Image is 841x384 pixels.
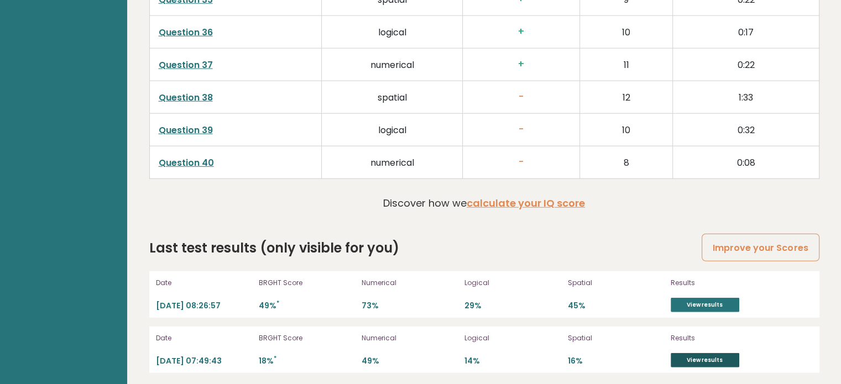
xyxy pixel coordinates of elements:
[467,196,585,210] a: calculate your IQ score
[673,81,819,113] td: 1:33
[464,278,561,288] p: Logical
[472,26,571,38] h3: +
[259,333,355,343] p: BRGHT Score
[259,301,355,311] p: 49%
[156,333,252,343] p: Date
[322,146,463,178] td: numerical
[568,333,664,343] p: Spatial
[702,234,819,262] a: Improve your Scores
[671,333,787,343] p: Results
[673,146,819,178] td: 0:08
[362,356,458,366] p: 49%
[673,15,819,48] td: 0:17
[159,26,213,39] a: Question 36
[322,81,463,113] td: spatial
[671,298,739,312] a: View results
[322,15,463,48] td: logical
[472,91,571,103] h3: -
[322,48,463,81] td: numerical
[579,15,672,48] td: 10
[579,113,672,146] td: 10
[259,278,355,288] p: BRGHT Score
[149,238,399,258] h2: Last test results (only visible for you)
[568,301,664,311] p: 45%
[472,124,571,135] h3: -
[673,48,819,81] td: 0:22
[362,301,458,311] p: 73%
[362,278,458,288] p: Numerical
[383,196,585,211] p: Discover how we
[156,278,252,288] p: Date
[159,156,214,169] a: Question 40
[464,301,561,311] p: 29%
[159,124,213,136] a: Question 39
[259,356,355,366] p: 18%
[159,91,213,104] a: Question 38
[673,113,819,146] td: 0:32
[579,48,672,81] td: 11
[579,81,672,113] td: 12
[568,356,664,366] p: 16%
[671,353,739,367] a: View results
[579,146,672,178] td: 8
[322,113,463,146] td: logical
[464,356,561,366] p: 14%
[472,156,571,168] h3: -
[671,278,787,288] p: Results
[156,356,252,366] p: [DATE] 07:49:43
[464,333,561,343] p: Logical
[159,59,213,71] a: Question 37
[156,301,252,311] p: [DATE] 08:26:57
[472,59,571,70] h3: +
[568,278,664,288] p: Spatial
[362,333,458,343] p: Numerical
